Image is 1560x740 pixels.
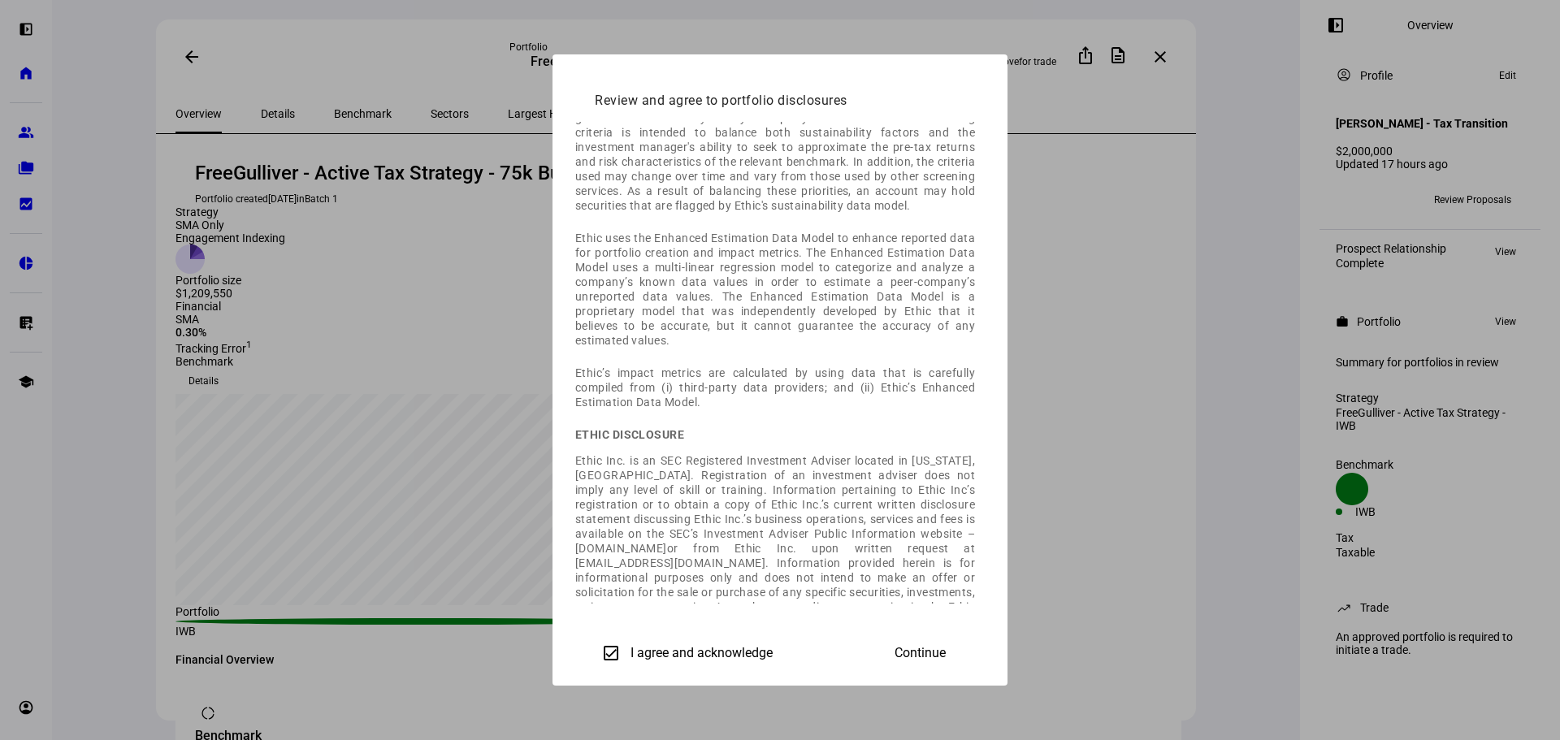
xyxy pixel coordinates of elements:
[575,453,975,702] p: Ethic Inc. is an SEC Registered Investment Adviser located in [US_STATE], [GEOGRAPHIC_DATA]. Regi...
[875,637,965,669] button: Continue
[627,646,773,660] label: I agree and acknowledge
[575,366,975,409] p: Ethic’s impact metrics are calculated by using data that is carefully compiled from (i) third-par...
[575,67,985,121] h2: Review and agree to portfolio disclosures
[575,37,975,213] p: Ethic Inc.’s (“Ethic’s”) screening and assessment services for portfolio creation are based on da...
[575,427,975,442] h3: Ethic disclosure
[895,646,946,660] span: Continue
[575,231,975,348] p: Ethic uses the Enhanced Estimation Data Model to enhance reported data for portfolio creation and...
[575,542,667,555] a: [DOMAIN_NAME]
